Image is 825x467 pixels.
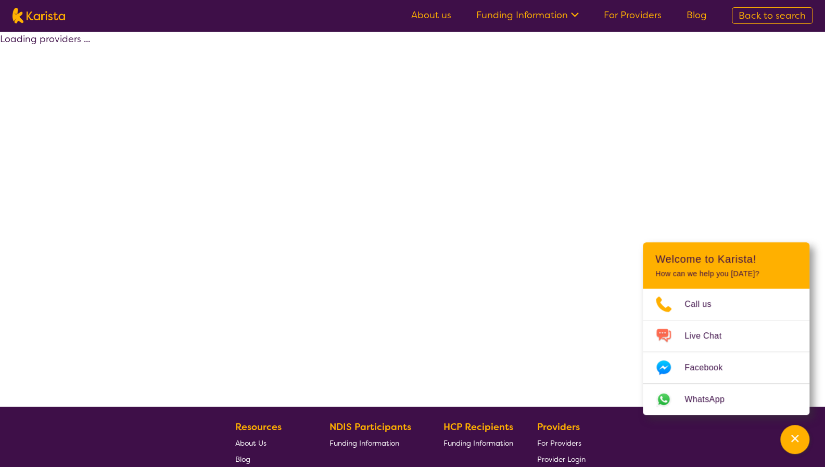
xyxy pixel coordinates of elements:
span: WhatsApp [684,392,737,407]
div: Channel Menu [643,242,809,415]
b: NDIS Participants [329,421,411,433]
span: Funding Information [443,438,513,448]
a: Funding Information [476,9,579,21]
b: Resources [235,421,282,433]
img: Karista logo [12,8,65,23]
span: For Providers [537,438,581,448]
ul: Choose channel [643,289,809,415]
a: Funding Information [443,435,513,451]
a: Back to search [732,7,813,24]
span: Call us [684,296,724,312]
b: Providers [537,421,580,433]
p: How can we help you [DATE]? [655,269,797,278]
span: Back to search [739,9,806,22]
span: Funding Information [329,438,399,448]
a: Blog [687,9,707,21]
b: HCP Recipients [443,421,513,433]
a: About Us [235,435,305,451]
span: Facebook [684,360,735,375]
span: Provider Login [537,455,586,464]
span: Blog [235,455,250,464]
a: Provider Login [537,451,586,467]
a: For Providers [604,9,662,21]
a: Funding Information [329,435,419,451]
button: Channel Menu [780,425,809,454]
h2: Welcome to Karista! [655,253,797,265]
a: About us [411,9,451,21]
span: Live Chat [684,328,734,344]
a: Web link opens in a new tab. [643,384,809,415]
a: For Providers [537,435,586,451]
a: Blog [235,451,305,467]
span: About Us [235,438,266,448]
